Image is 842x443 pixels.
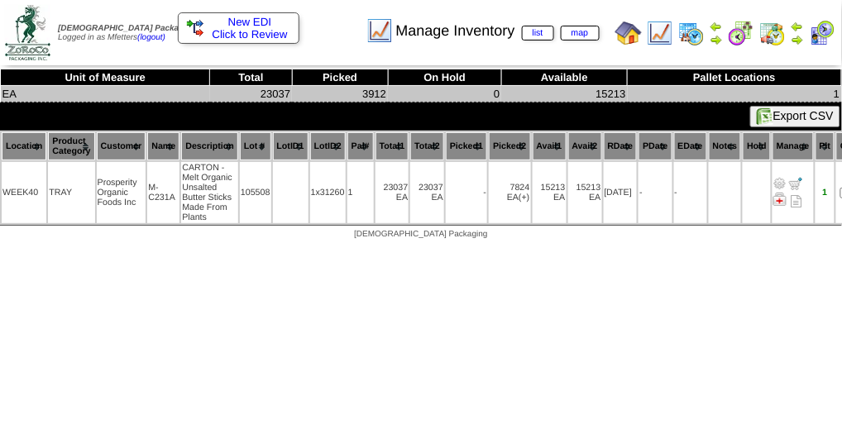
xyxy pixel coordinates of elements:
[604,162,638,223] td: [DATE]
[366,17,393,44] img: line_graph.gif
[709,132,742,160] th: Notes
[58,24,196,42] span: Logged in as Mfetters
[809,20,835,46] img: calendarcustomer.gif
[97,132,146,160] th: Customer
[533,162,567,223] td: 15213 EA
[147,132,179,160] th: Name
[710,20,723,33] img: arrowleft.gif
[639,162,672,223] td: -
[240,132,271,160] th: Lot #
[376,162,409,223] td: 23037 EA
[5,5,50,60] img: zoroco-logo-small.webp
[187,16,290,40] a: New EDI Click to Review
[628,69,842,86] th: Pallet Locations
[210,69,292,86] th: Total
[628,86,842,102] td: 1
[773,177,787,190] img: Adjust
[187,28,290,40] span: Click to Review
[388,69,501,86] th: On Hold
[568,132,602,160] th: Avail2
[522,26,554,40] a: list
[181,132,238,160] th: Description
[2,162,46,223] td: WEEK40
[568,162,602,223] td: 15213 EA
[674,162,707,223] td: -
[678,20,705,46] img: calendarprod.gif
[639,132,672,160] th: PDate
[58,24,196,33] span: [DEMOGRAPHIC_DATA] Packaging
[750,106,840,127] button: Export CSV
[519,193,529,202] div: (+)
[292,69,388,86] th: Picked
[792,195,802,207] i: Note
[410,162,444,223] td: 23037 EA
[757,108,773,125] img: excel.gif
[710,33,723,46] img: arrowright.gif
[187,20,203,36] img: ediSmall.gif
[816,132,835,160] th: Plt
[310,162,346,223] td: 1x31260
[240,162,271,223] td: 105508
[446,162,487,223] td: -
[396,22,600,40] span: Manage Inventory
[743,132,771,160] th: Hold
[1,69,210,86] th: Unit of Measure
[210,86,292,102] td: 23037
[347,162,374,223] td: 1
[1,86,210,102] td: EA
[292,86,388,102] td: 3912
[561,26,600,40] a: map
[489,162,530,223] td: 7824 EA
[228,16,272,28] span: New EDI
[181,162,238,223] td: CARTON - Melt Organic Unsalted Butter Sticks Made From Plants
[446,132,487,160] th: Picked1
[501,86,627,102] td: 15213
[791,33,804,46] img: arrowright.gif
[728,20,754,46] img: calendarblend.gif
[376,132,409,160] th: Total1
[147,162,179,223] td: M-C231A
[48,162,94,223] td: TRAY
[97,162,146,223] td: Prosperity Organic Foods Inc
[759,20,786,46] img: calendarinout.gif
[773,193,787,206] img: Manage Hold
[354,230,487,239] span: [DEMOGRAPHIC_DATA] Packaging
[489,132,530,160] th: Picked2
[604,132,638,160] th: RDate
[347,132,374,160] th: Pal#
[273,132,309,160] th: LotID1
[816,188,835,198] div: 1
[48,132,94,160] th: Product Category
[674,132,707,160] th: EDate
[137,33,165,42] a: (logout)
[388,86,501,102] td: 0
[791,20,804,33] img: arrowleft.gif
[501,69,627,86] th: Available
[773,132,814,160] th: Manage
[789,177,802,190] img: Move
[310,132,346,160] th: LotID2
[410,132,444,160] th: Total2
[533,132,567,160] th: Avail1
[2,132,46,160] th: Location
